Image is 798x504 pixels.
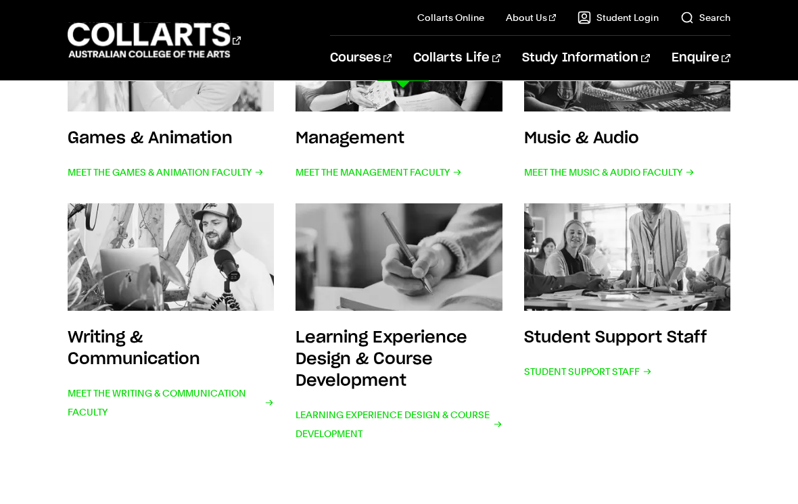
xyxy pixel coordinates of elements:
span: Meet the Music & Audio Faculty [524,163,695,182]
h3: Learning Experience Design & Course Development [296,330,467,389]
a: Collarts Online [417,11,484,24]
span: Meet the Games & Animation Faculty [68,163,264,182]
a: Learning Experience Design & Course Development Learning Experience Design & Course Development [296,203,502,443]
h3: Management [296,130,404,147]
a: Collarts Life [413,36,500,80]
span: Student Support Staff [524,362,652,381]
h3: Student Support Staff [524,330,707,346]
h3: Games & Animation [68,130,233,147]
h3: Writing & Communication [68,330,200,368]
span: Meet the Writing & Communication Faculty [68,384,274,422]
a: Student Login [578,11,659,24]
a: Games & Animation Meet the Games & Animation Faculty [68,5,274,182]
a: Enquire [672,36,730,80]
span: Learning Experience Design & Course Development [296,405,502,443]
a: Search [680,11,730,24]
a: Student Support Staff Student Support Staff [524,203,730,443]
a: Study Information [522,36,649,80]
a: Courses [330,36,392,80]
a: Management Meet the Management Faculty [296,5,502,182]
div: Go to homepage [68,21,241,59]
a: Writing & Communication Meet the Writing & Communication Faculty [68,203,274,443]
a: About Us [506,11,556,24]
span: Meet the Management Faculty [296,163,462,182]
h3: Music & Audio [524,130,639,147]
a: Music & Audio Meet the Music & Audio Faculty [524,5,730,182]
